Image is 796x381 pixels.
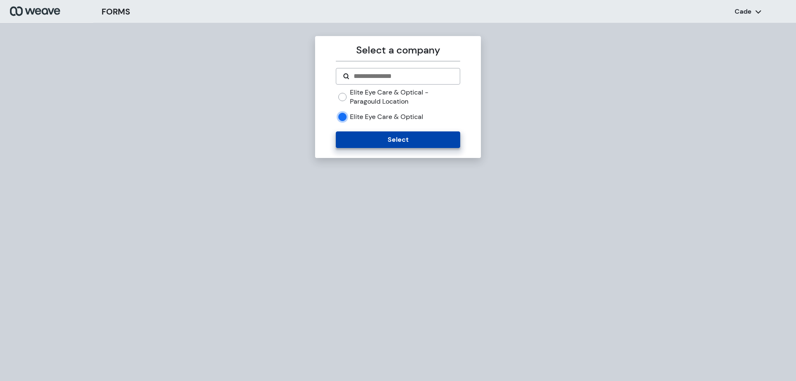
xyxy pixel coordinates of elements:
[735,7,752,16] p: Cade
[102,5,130,18] h3: FORMS
[336,131,460,148] button: Select
[353,71,453,81] input: Search
[350,112,423,121] label: Elite Eye Care & Optical
[336,43,460,58] p: Select a company
[350,88,460,106] label: Elite Eye Care & Optical - Paragould Location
